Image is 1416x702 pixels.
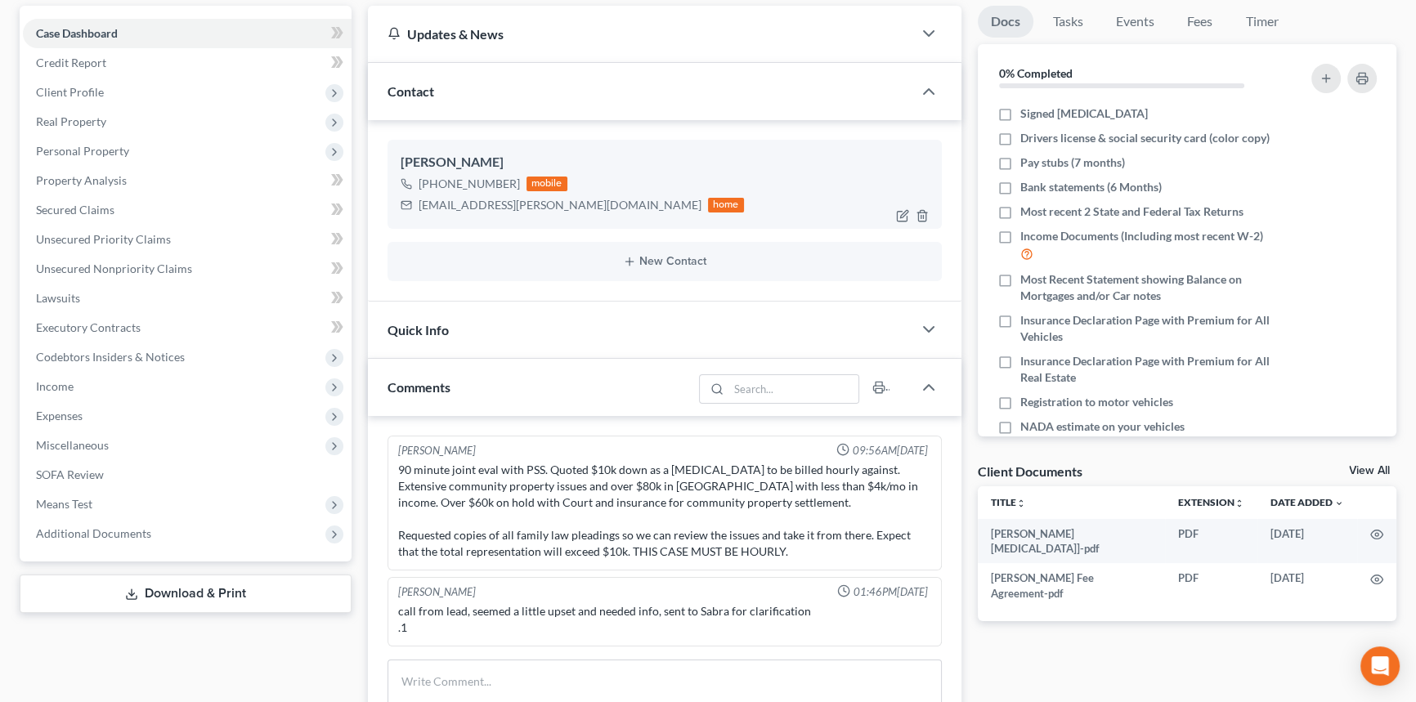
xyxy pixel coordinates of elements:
[23,48,352,78] a: Credit Report
[398,443,476,458] div: [PERSON_NAME]
[1235,499,1244,508] i: unfold_more
[36,320,141,334] span: Executory Contracts
[23,254,352,284] a: Unsecured Nonpriority Claims
[23,195,352,225] a: Secured Claims
[36,173,127,187] span: Property Analysis
[23,313,352,342] a: Executory Contracts
[1174,6,1226,38] a: Fees
[398,462,931,560] div: 90 minute joint eval with PSS. Quoted $10k down as a [MEDICAL_DATA] to be billed hourly against. ...
[388,83,434,99] span: Contact
[991,496,1026,508] a: Titleunfold_more
[36,379,74,393] span: Income
[1257,563,1357,608] td: [DATE]
[1334,499,1344,508] i: expand_more
[1020,228,1263,244] span: Income Documents (Including most recent W-2)
[1270,496,1344,508] a: Date Added expand_more
[999,66,1073,80] strong: 0% Completed
[36,262,192,275] span: Unsecured Nonpriority Claims
[1020,203,1243,220] span: Most recent 2 State and Federal Tax Returns
[36,144,129,158] span: Personal Property
[398,603,931,636] div: call from lead, seemed a little upset and needed info, sent to Sabra for clarification .1
[36,232,171,246] span: Unsecured Priority Claims
[36,438,109,452] span: Miscellaneous
[1020,353,1278,386] span: Insurance Declaration Page with Premium for All Real Estate
[20,575,352,613] a: Download & Print
[36,85,104,99] span: Client Profile
[36,26,118,40] span: Case Dashboard
[1165,563,1257,608] td: PDF
[978,563,1166,608] td: [PERSON_NAME] Fee Agreement-pdf
[36,56,106,69] span: Credit Report
[1020,394,1173,410] span: Registration to motor vehicles
[853,443,928,458] span: 09:56AM[DATE]
[854,584,928,600] span: 01:46PM[DATE]
[36,114,106,128] span: Real Property
[1020,179,1162,195] span: Bank statements (6 Months)
[1020,130,1270,146] span: Drivers license & social security card (color copy)
[398,584,476,600] div: [PERSON_NAME]
[388,25,893,42] div: Updates & News
[1040,6,1096,38] a: Tasks
[36,291,80,305] span: Lawsuits
[1016,499,1026,508] i: unfold_more
[1020,418,1185,435] span: NADA estimate on your vehicles
[23,460,352,490] a: SOFA Review
[978,463,1082,480] div: Client Documents
[1257,519,1357,564] td: [DATE]
[401,153,929,172] div: [PERSON_NAME]
[23,284,352,313] a: Lawsuits
[23,19,352,48] a: Case Dashboard
[36,409,83,423] span: Expenses
[1165,519,1257,564] td: PDF
[1020,312,1278,345] span: Insurance Declaration Page with Premium for All Vehicles
[1233,6,1292,38] a: Timer
[1349,465,1390,476] a: View All
[1103,6,1167,38] a: Events
[1020,154,1125,171] span: Pay stubs (7 months)
[1178,496,1244,508] a: Extensionunfold_more
[36,203,114,217] span: Secured Claims
[527,177,567,191] div: mobile
[388,322,449,338] span: Quick Info
[1020,271,1278,304] span: Most Recent Statement showing Balance on Mortgages and/or Car notes
[388,379,450,395] span: Comments
[419,176,520,192] div: [PHONE_NUMBER]
[401,255,929,268] button: New Contact
[23,166,352,195] a: Property Analysis
[978,6,1033,38] a: Docs
[978,519,1166,564] td: [PERSON_NAME] [MEDICAL_DATA]]-pdf
[23,225,352,254] a: Unsecured Priority Claims
[36,497,92,511] span: Means Test
[36,350,185,364] span: Codebtors Insiders & Notices
[728,375,858,403] input: Search...
[708,198,744,212] div: home
[1360,646,1400,686] div: Open Intercom Messenger
[419,197,701,213] div: [EMAIL_ADDRESS][PERSON_NAME][DOMAIN_NAME]
[36,467,104,481] span: SOFA Review
[1020,105,1148,122] span: Signed [MEDICAL_DATA]
[36,526,151,540] span: Additional Documents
